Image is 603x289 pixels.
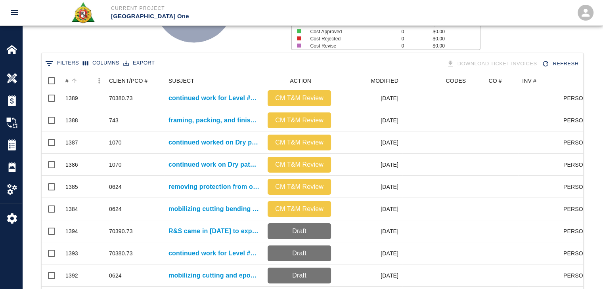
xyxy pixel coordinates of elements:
a: removing protection from opening as well as drilling holes for rebar at EP Level #2 Gate #9 and G... [168,182,260,192]
div: ACTION [264,74,335,87]
div: 1389 [65,94,78,102]
div: [DATE] [335,264,402,287]
div: CO # [488,74,502,87]
p: CM T&M Review [271,182,328,192]
p: Draft [271,271,328,280]
a: continued work on Dry patching grout on top of beams for Column line L/2 2nd floor. [168,160,260,169]
a: continued work for Level #3 Headhouse installing Styrofoam underneath [PERSON_NAME] duct. [168,93,260,103]
button: Sort [69,75,80,86]
button: Menu [93,75,105,87]
p: CM T&M Review [271,160,328,169]
div: INV # [518,74,564,87]
a: continued worked on Dry patching grout on top of beams Column line L/2 2nd floor. [168,138,260,147]
button: Select columns [81,57,121,69]
iframe: Chat Widget [563,251,603,289]
p: Draft [271,226,328,236]
div: [DATE] [335,176,402,198]
p: Current Project [111,5,345,12]
div: 70380.73 [109,94,133,102]
p: Draft [271,249,328,258]
div: 1392 [65,272,78,279]
p: CM T&M Review [271,204,328,214]
p: CM T&M Review [271,138,328,147]
p: 0 [401,42,433,49]
div: ACTION [290,74,311,87]
div: 1070 [109,161,122,169]
div: 1388 [65,116,78,124]
p: $0.00 [433,35,479,42]
p: 0 [401,35,433,42]
div: 1386 [65,161,78,169]
div: INV # [522,74,536,87]
div: 1384 [65,205,78,213]
div: CODES [402,74,470,87]
p: Cost Revise [310,42,392,49]
div: 0624 [109,183,122,191]
div: 1387 [65,139,78,146]
a: framing, packing, and finishing up pouring drains for Level #2 mezz east and west bathrooms. [168,116,260,125]
div: CO # [470,74,518,87]
div: [DATE] [335,220,402,242]
button: Refresh [540,57,582,71]
div: 0624 [109,205,122,213]
div: 1385 [65,183,78,191]
a: continued work for Level #3 Headhouse installing Styrofoam underneath [PERSON_NAME] duct. [168,249,260,258]
p: Cost Rejected [310,35,392,42]
div: MODIFIED [371,74,398,87]
div: [DATE] [335,131,402,154]
p: CM T&M Review [271,116,328,125]
div: SUBJECT [168,74,194,87]
a: mobilizing cutting and epoxying and installing rebar for Level #2 [GEOGRAPHIC_DATA],9,10. [168,271,260,280]
div: [DATE] [335,242,402,264]
a: R&S came in [DATE] to expedite Level #3 installing Styrofoam underneath [PERSON_NAME][GEOGRAPHIC_... [168,226,260,236]
div: CLIENT/PCO # [105,74,165,87]
div: 1070 [109,139,122,146]
div: [DATE] [335,87,402,109]
div: # [61,74,105,87]
div: Refresh the list [540,57,582,71]
div: 1394 [65,227,78,235]
div: SUBJECT [165,74,264,87]
div: 70380.73 [109,249,133,257]
button: Export [121,57,157,69]
a: mobilizing cutting bending and bar locking for Gate #6.1 stairway leave out level #2. [168,204,260,214]
p: [GEOGRAPHIC_DATA] One [111,12,345,21]
div: [DATE] [335,154,402,176]
p: Cost Approved [310,28,392,35]
p: $0.00 [433,28,479,35]
div: 743 [109,116,119,124]
div: # [65,74,69,87]
img: Roger & Sons Concrete [71,2,95,24]
button: open drawer [5,3,24,22]
p: $0.00 [433,42,479,49]
div: Tickets download in groups of 15 [445,57,540,71]
div: 1393 [65,249,78,257]
div: MODIFIED [335,74,402,87]
p: CM T&M Review [271,93,328,103]
div: CLIENT/PCO # [109,74,148,87]
div: CODES [446,74,466,87]
div: [DATE] [335,198,402,220]
button: Show filters [43,57,81,70]
p: 0 [401,28,433,35]
div: [DATE] [335,109,402,131]
div: 70390.73 [109,227,133,235]
div: 0624 [109,272,122,279]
